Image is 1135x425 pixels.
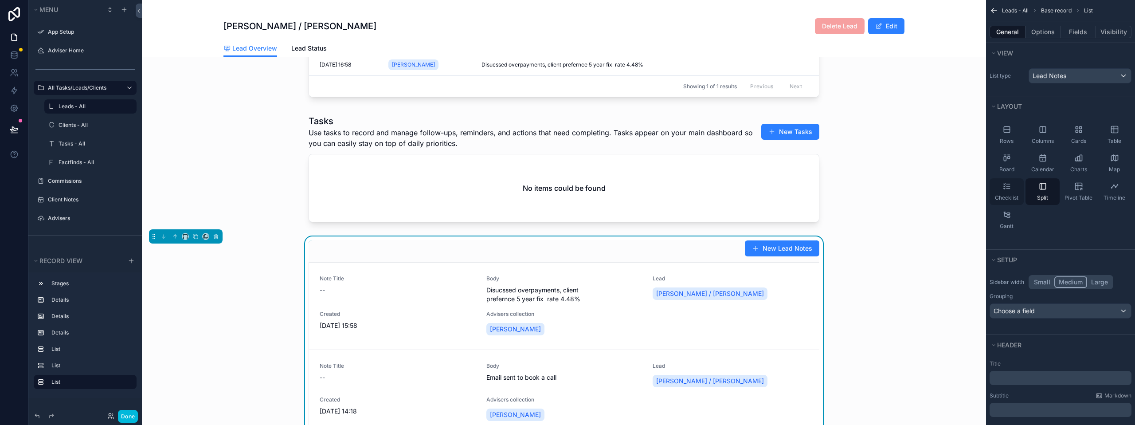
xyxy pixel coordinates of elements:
[51,296,129,303] label: Details
[1000,223,1014,230] span: Gantt
[291,40,327,58] a: Lead Status
[59,122,131,129] label: Clients - All
[1104,392,1131,399] span: Markdown
[868,18,904,34] button: Edit
[48,84,119,91] a: All Tasks/Leads/Clients
[1097,122,1131,148] button: Table
[51,378,129,386] label: List
[320,321,476,330] span: [DATE] 15:58
[990,303,1131,319] button: Choose a field
[1037,194,1048,201] span: Split
[51,362,129,369] label: List
[656,289,764,298] span: [PERSON_NAME] / [PERSON_NAME]
[486,373,642,382] span: Email sent to book a call
[59,159,131,166] label: Factfinds - All
[1041,7,1072,14] span: Base record
[1029,68,1131,83] button: Lead Notes
[223,20,376,32] h1: [PERSON_NAME] / [PERSON_NAME]
[1061,178,1096,205] button: Pivot Table
[320,373,325,382] span: --
[223,40,277,57] a: Lead Overview
[1002,7,1029,14] span: Leads - All
[683,83,737,90] span: Showing 1 of 1 results
[486,323,544,335] a: [PERSON_NAME]
[320,407,476,416] span: [DATE] 14:18
[990,293,1013,300] label: Grouping
[1030,276,1054,288] button: Small
[1097,178,1131,205] button: Timeline
[486,396,642,403] span: Advisers collection
[1096,392,1131,399] a: Markdown
[745,240,819,256] a: New Lead Notes
[1061,150,1096,177] button: Charts
[990,207,1024,233] button: Gantt
[320,396,476,403] span: Created
[51,313,129,320] label: Details
[1061,26,1096,38] button: Fields
[486,275,642,282] span: Body
[486,286,642,303] span: Disucssed overpayments, client prefernce 5 year fix rate 4.48%
[48,28,131,35] label: App Setup
[39,257,82,264] span: Record view
[1065,194,1092,201] span: Pivot Table
[490,325,541,334] span: [PERSON_NAME]
[1087,276,1112,288] button: Large
[39,6,58,13] span: Menu
[990,100,1126,113] button: Layout
[990,122,1024,148] button: Rows
[28,272,142,398] div: scrollable content
[1108,138,1121,145] span: Table
[1104,194,1125,201] span: Timeline
[1070,166,1087,173] span: Charts
[653,275,809,282] span: Lead
[320,286,325,295] span: --
[1025,122,1060,148] button: Columns
[1000,138,1014,145] span: Rows
[1084,7,1093,14] span: List
[48,177,131,185] label: Commissions
[1109,166,1120,173] span: Map
[997,341,1021,349] span: Header
[48,215,131,222] label: Advisers
[653,362,809,370] span: Lead
[320,311,476,318] span: Created
[486,311,642,318] span: Advisers collection
[320,275,476,282] span: Note Title
[990,371,1131,385] div: scrollable content
[1097,150,1131,177] button: Map
[291,44,327,53] span: Lead Status
[990,279,1025,286] label: Sidebar width
[59,140,131,147] label: Tasks - All
[1054,276,1087,288] button: Medium
[653,287,767,300] a: [PERSON_NAME] / [PERSON_NAME]
[656,377,764,386] span: [PERSON_NAME] / [PERSON_NAME]
[118,410,138,423] button: Done
[59,103,131,110] label: Leads - All
[320,362,476,370] span: Note Title
[32,4,101,16] button: Menu
[999,166,1014,173] span: Board
[32,255,122,267] button: Record view
[990,392,1009,399] label: Subtitle
[48,47,131,54] label: Adviser Home
[309,263,819,350] a: Note Title--BodyDisucssed overpayments, client prefernce 5 year fix rate 4.48%Lead[PERSON_NAME] /...
[1033,71,1066,80] span: Lead Notes
[51,346,129,353] label: List
[990,339,1126,351] button: Header
[51,329,129,336] label: Details
[997,256,1017,264] span: Setup
[990,47,1126,59] button: View
[1031,166,1054,173] span: Calendar
[232,44,277,53] span: Lead Overview
[997,102,1022,110] span: Layout
[51,280,129,287] label: Stages
[48,196,131,203] label: Client Notes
